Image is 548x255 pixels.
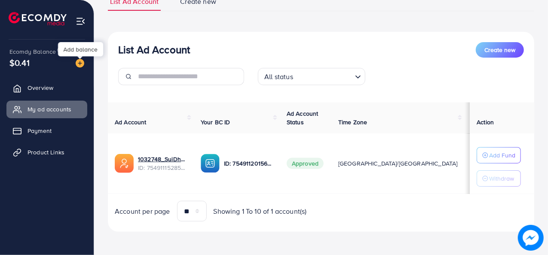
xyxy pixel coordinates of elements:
img: menu [76,16,86,26]
span: Ecomdy Balance [9,47,56,56]
button: Create new [476,42,524,58]
a: Overview [6,79,87,96]
h3: List Ad Account [118,43,190,56]
span: My ad accounts [28,105,71,114]
p: Add Fund [489,150,515,160]
span: Time Zone [338,118,367,126]
a: Product Links [6,144,87,161]
div: Add balance [58,42,103,56]
span: Product Links [28,148,64,157]
p: ID: 7549112015634153473 [224,158,273,169]
button: Add Fund [477,147,521,163]
span: All status [263,71,295,83]
div: Search for option [258,68,365,85]
a: My ad accounts [6,101,87,118]
span: Payment [28,126,52,135]
button: Withdraw [477,170,521,187]
img: logo [9,12,67,25]
span: Action [477,118,494,126]
span: ID: 7549111528532967442 [138,163,187,172]
input: Search for option [296,69,352,83]
span: Ad Account Status [287,109,318,126]
img: ic-ads-acc.e4c84228.svg [115,154,134,173]
img: ic-ba-acc.ded83a64.svg [201,154,220,173]
span: Approved [287,158,324,169]
span: Overview [28,83,53,92]
div: <span class='underline'>1032748_SuiDhagaResham_1757664651001</span></br>7549111528532967442 [138,155,187,172]
img: image [519,226,543,250]
span: Ad Account [115,118,147,126]
span: [GEOGRAPHIC_DATA]/[GEOGRAPHIC_DATA] [338,159,458,168]
span: Showing 1 To 10 of 1 account(s) [214,206,307,216]
p: Withdraw [489,173,514,184]
span: Account per page [115,206,170,216]
span: $0.41 [9,56,30,69]
img: image [76,59,84,68]
span: Create new [484,46,515,54]
a: Payment [6,122,87,139]
span: Your BC ID [201,118,230,126]
a: 1032748_SuiDhagaResham_1757664651001 [138,155,187,163]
